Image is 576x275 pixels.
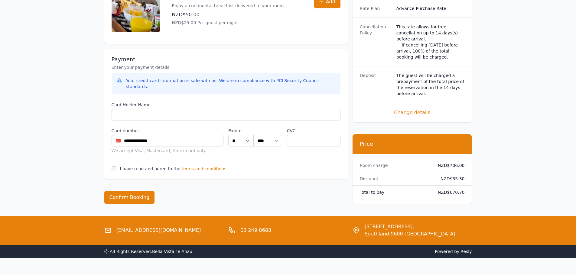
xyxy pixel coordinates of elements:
[360,162,428,168] dt: Room charge
[360,140,465,148] h3: Price
[433,162,465,168] dd: NZD$706.00
[253,128,282,134] label: .
[172,20,285,26] p: NZD$25.00 Per guest per night
[112,128,224,134] label: Card number
[104,249,193,254] span: ⓒ All Rights Reserved. Bella Vista Te Anau
[228,128,253,134] label: Expire
[360,72,392,97] dt: Deposit
[360,5,392,11] dt: Rate Plan
[104,191,155,204] button: Confirm Booking
[112,56,340,63] h3: Payment
[360,109,465,116] span: Change details
[240,227,271,234] a: 03 249 8683
[172,11,285,18] p: NZD$50.00
[112,102,340,108] label: Card Holder Name
[172,3,285,9] p: Enjoy a continental breakfast delivered to your room.
[365,223,455,230] span: [STREET_ADDRESS],
[396,24,465,60] div: This rate allows for free cancellation up to 14 days(s) before arrival. If cancelling [DATE] befo...
[396,72,465,97] dd: The guest will be charged a prepayment of the total price of the reservation in the 14 days befor...
[291,248,472,254] span: Powered by
[360,189,428,195] dt: Total to pay
[112,148,224,154] div: We accept Visa, Mastercard, Amex card only.
[126,78,336,90] div: Your credit card information is safe with us. We are in compliance with PCI Security Council stan...
[112,64,340,70] p: Enter your payment details
[360,24,392,60] dt: Cancellation Policy
[182,166,226,172] span: terms and conditions
[116,227,201,234] a: [EMAIL_ADDRESS][DOMAIN_NAME]
[365,230,455,238] span: Southland 9600 [GEOGRAPHIC_DATA]
[360,176,428,182] dt: Discount
[433,176,465,182] dd: - NZD$35.30
[120,166,181,171] label: I have read and agree to the
[433,189,465,195] dd: NZD$670.70
[460,249,472,254] a: Resly
[396,5,465,11] dd: Advance Purchase Rate
[287,128,340,134] label: CVC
